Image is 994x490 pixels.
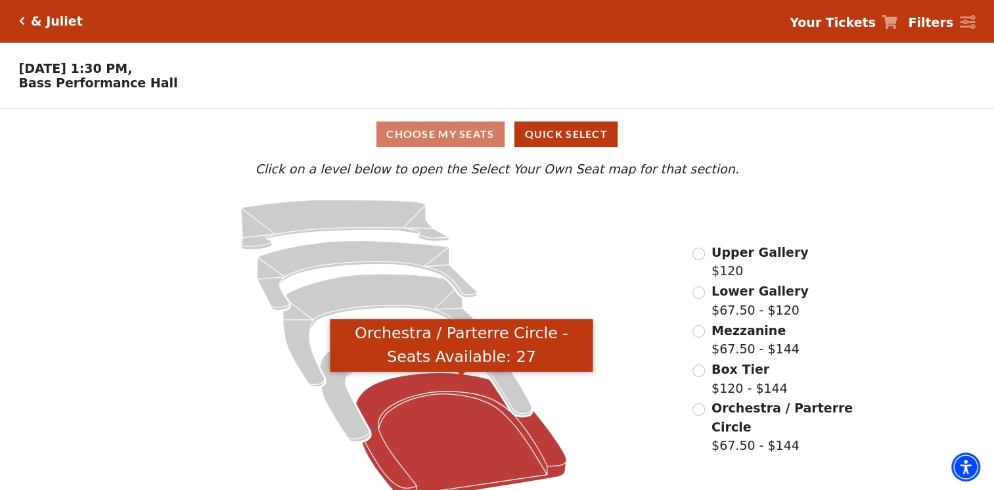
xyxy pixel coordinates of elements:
[692,365,705,377] input: Box Tier$120 - $144
[951,453,980,481] div: Accessibility Menu
[692,403,705,416] input: Orchestra / Parterre Circle$67.50 - $144
[908,13,975,32] a: Filters
[712,362,769,376] span: Box Tier
[258,241,478,311] path: Lower Gallery - Seats Available: 59
[514,122,618,147] button: Quick Select
[712,321,800,359] label: $67.50 - $144
[790,15,876,30] strong: Your Tickets
[712,323,786,338] span: Mezzanine
[692,286,705,299] input: Lower Gallery$67.50 - $120
[241,200,449,250] path: Upper Gallery - Seats Available: 295
[712,284,809,298] span: Lower Gallery
[712,245,809,259] span: Upper Gallery
[31,14,83,29] h5: & Juliet
[692,248,705,260] input: Upper Gallery$120
[712,282,809,319] label: $67.50 - $120
[712,399,855,455] label: $67.50 - $144
[133,160,860,179] p: Click on a level below to open the Select Your Own Seat map for that section.
[712,360,788,397] label: $120 - $144
[790,13,897,32] a: Your Tickets
[712,401,853,434] span: Orchestra / Parterre Circle
[19,16,25,26] a: Click here to go back to filters
[908,15,953,30] strong: Filters
[712,243,809,280] label: $120
[692,325,705,338] input: Mezzanine$67.50 - $144
[330,319,593,372] div: Orchestra / Parterre Circle - Seats Available: 27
